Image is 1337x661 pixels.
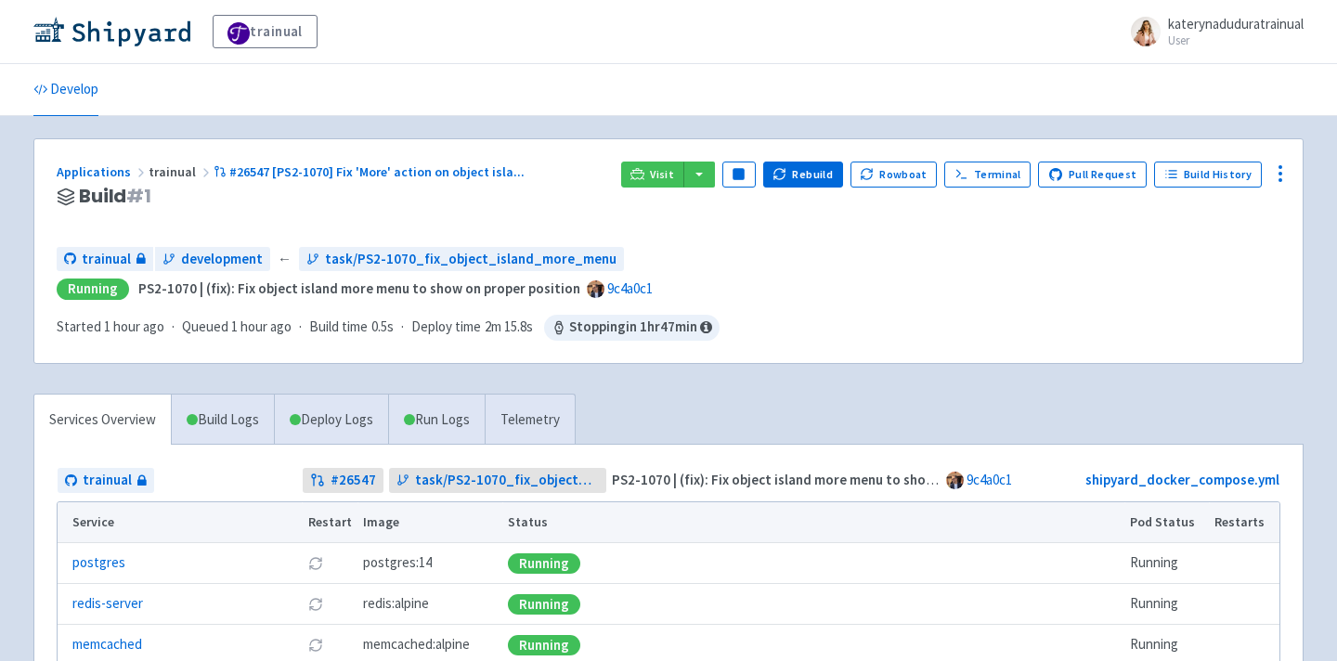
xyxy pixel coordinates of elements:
[411,317,481,338] span: Deploy time
[57,315,720,341] div: · · ·
[278,249,292,270] span: ←
[155,247,270,272] a: development
[325,249,617,270] span: task/PS2-1070_fix_object_island_more_menu
[309,317,368,338] span: Build time
[72,552,125,574] a: postgres
[82,249,131,270] span: trainual
[331,470,376,491] strong: # 26547
[389,468,607,493] a: task/PS2-1070_fix_object_island_more_menu
[172,395,274,446] a: Build Logs
[231,318,292,335] time: 1 hour ago
[1124,543,1209,584] td: Running
[363,552,432,574] span: postgres:14
[1124,502,1209,543] th: Pod Status
[34,395,171,446] a: Services Overview
[302,502,357,543] th: Restart
[1168,15,1304,32] span: katerynaduduratrainual
[149,163,214,180] span: trainual
[33,64,98,116] a: Develop
[57,163,149,180] a: Applications
[181,249,263,270] span: development
[722,162,756,188] button: Pause
[214,163,527,180] a: #26547 [PS2-1070] Fix 'More' action on object isla...
[83,470,132,491] span: trainual
[357,502,502,543] th: Image
[1154,162,1262,188] a: Build History
[57,279,129,300] div: Running
[308,638,323,653] button: Restart pod
[138,279,580,297] strong: PS2-1070 | (fix): Fix object island more menu to show on proper position
[79,186,151,207] span: Build
[1085,471,1279,488] a: shipyard_docker_compose.yml
[1120,17,1304,46] a: katerynaduduratrainual User
[308,556,323,571] button: Restart pod
[371,317,394,338] span: 0.5s
[308,597,323,612] button: Restart pod
[229,163,525,180] span: #26547 [PS2-1070] Fix 'More' action on object isla ...
[126,183,151,209] span: # 1
[967,471,1012,488] a: 9c4a0c1
[33,17,190,46] img: Shipyard logo
[58,468,154,493] a: trainual
[58,502,302,543] th: Service
[508,553,580,574] div: Running
[485,317,533,338] span: 2m 15.8s
[650,167,674,182] span: Visit
[544,315,720,341] span: Stopping in 1 hr 47 min
[72,634,142,655] a: memcached
[415,470,600,491] span: task/PS2-1070_fix_object_island_more_menu
[72,593,143,615] a: redis-server
[299,247,624,272] a: task/PS2-1070_fix_object_island_more_menu
[621,162,684,188] a: Visit
[182,318,292,335] span: Queued
[274,395,388,446] a: Deploy Logs
[763,162,843,188] button: Rebuild
[213,15,318,48] a: trainual
[388,395,485,446] a: Run Logs
[612,471,1054,488] strong: PS2-1070 | (fix): Fix object island more menu to show on proper position
[1038,162,1147,188] a: Pull Request
[508,594,580,615] div: Running
[508,635,580,655] div: Running
[104,318,164,335] time: 1 hour ago
[303,468,383,493] a: #26547
[363,593,429,615] span: redis:alpine
[850,162,938,188] button: Rowboat
[502,502,1124,543] th: Status
[607,279,653,297] a: 9c4a0c1
[485,395,575,446] a: Telemetry
[1168,34,1304,46] small: User
[57,247,153,272] a: trainual
[363,634,470,655] span: memcached:alpine
[1209,502,1279,543] th: Restarts
[1124,584,1209,625] td: Running
[944,162,1031,188] a: Terminal
[57,318,164,335] span: Started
